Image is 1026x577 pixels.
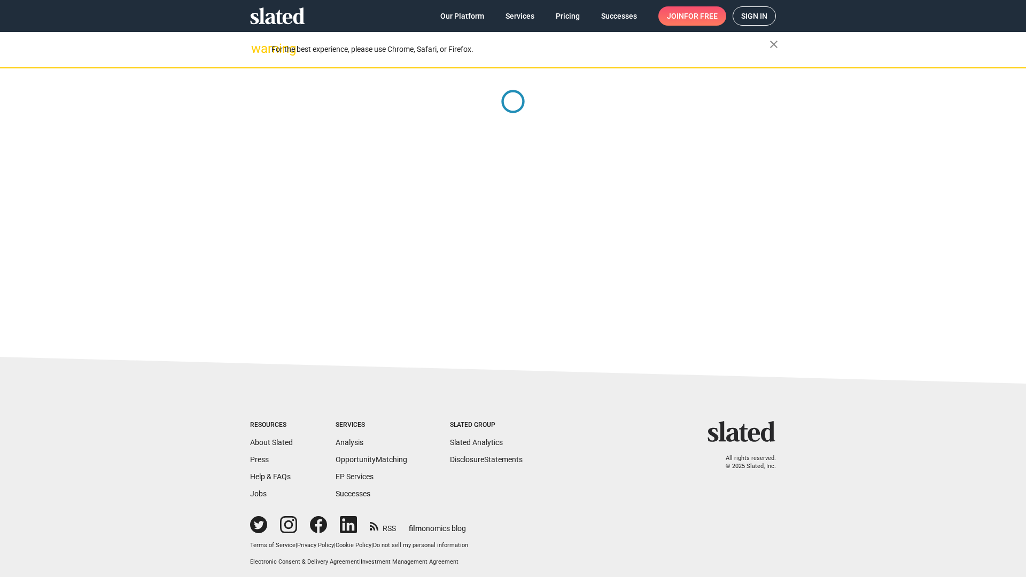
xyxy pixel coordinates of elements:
[767,38,780,51] mat-icon: close
[250,472,291,481] a: Help & FAQs
[409,515,466,534] a: filmonomics blog
[371,542,373,549] span: |
[250,455,269,464] a: Press
[336,421,407,430] div: Services
[556,6,580,26] span: Pricing
[271,42,770,57] div: For the best experience, please use Chrome, Safari, or Firefox.
[733,6,776,26] a: Sign in
[370,517,396,534] a: RSS
[440,6,484,26] span: Our Platform
[593,6,646,26] a: Successes
[658,6,726,26] a: Joinfor free
[361,558,458,565] a: Investment Management Agreement
[432,6,493,26] a: Our Platform
[667,6,718,26] span: Join
[336,455,407,464] a: OpportunityMatching
[450,438,503,447] a: Slated Analytics
[741,7,767,25] span: Sign in
[373,542,468,550] button: Do not sell my personal information
[506,6,534,26] span: Services
[450,455,523,464] a: DisclosureStatements
[251,42,264,55] mat-icon: warning
[250,421,293,430] div: Resources
[250,542,296,549] a: Terms of Service
[336,489,370,498] a: Successes
[450,421,523,430] div: Slated Group
[297,542,334,549] a: Privacy Policy
[714,455,776,470] p: All rights reserved. © 2025 Slated, Inc.
[296,542,297,549] span: |
[250,558,359,565] a: Electronic Consent & Delivery Agreement
[409,524,422,533] span: film
[359,558,361,565] span: |
[250,438,293,447] a: About Slated
[336,472,374,481] a: EP Services
[497,6,543,26] a: Services
[334,542,336,549] span: |
[684,6,718,26] span: for free
[336,542,371,549] a: Cookie Policy
[336,438,363,447] a: Analysis
[250,489,267,498] a: Jobs
[547,6,588,26] a: Pricing
[601,6,637,26] span: Successes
